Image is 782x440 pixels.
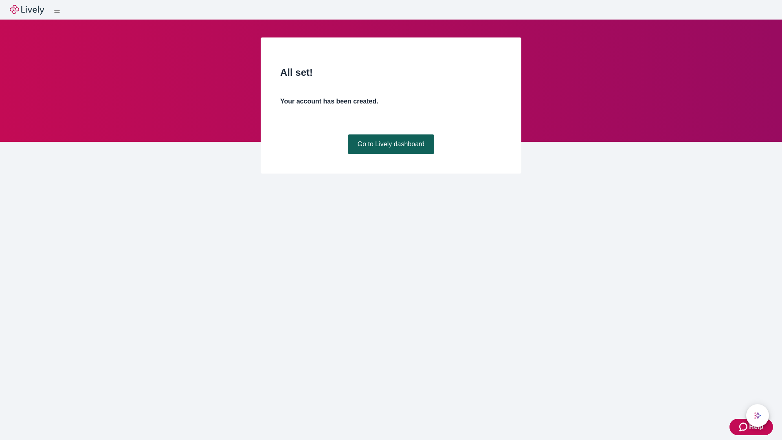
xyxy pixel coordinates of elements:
button: Zendesk support iconHelp [729,419,773,435]
svg: Lively AI Assistant [753,411,762,420]
button: chat [746,404,769,427]
svg: Zendesk support icon [739,422,749,432]
span: Help [749,422,763,432]
button: Log out [54,10,60,13]
a: Go to Lively dashboard [348,134,435,154]
h4: Your account has been created. [280,97,502,106]
img: Lively [10,5,44,15]
h2: All set! [280,65,502,80]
